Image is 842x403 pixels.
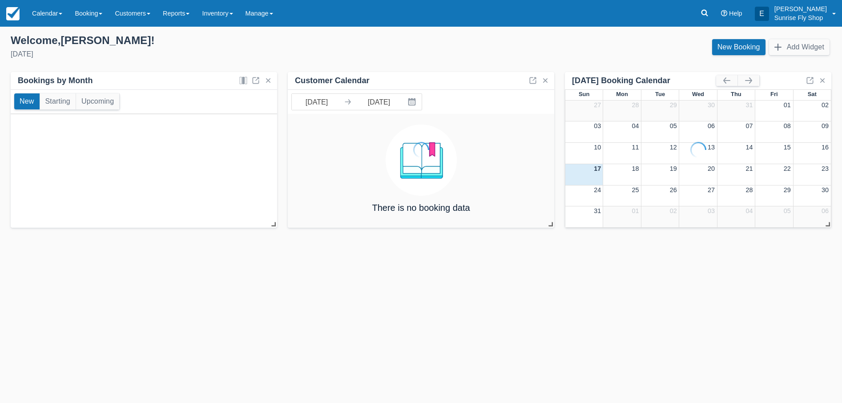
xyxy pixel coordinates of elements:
a: 06 [708,122,715,129]
a: 21 [745,165,753,172]
button: New [14,93,40,109]
a: New Booking [712,39,765,55]
a: 27 [708,186,715,193]
a: 01 [784,101,791,109]
div: Welcome , [PERSON_NAME] ! [11,34,414,47]
i: Help [721,10,727,16]
button: Upcoming [76,93,119,109]
a: 08 [784,122,791,129]
a: 25 [632,186,639,193]
a: 13 [708,144,715,151]
img: checkfront-main-nav-mini-logo.png [6,7,20,20]
a: 28 [632,101,639,109]
a: 16 [822,144,829,151]
a: 29 [670,101,677,109]
a: 27 [594,101,601,109]
a: 26 [670,186,677,193]
p: [PERSON_NAME] [774,4,827,13]
div: E [755,7,769,21]
a: 04 [632,122,639,129]
a: 02 [670,207,677,214]
a: 30 [708,101,715,109]
a: 20 [708,165,715,172]
a: 05 [784,207,791,214]
a: 22 [784,165,791,172]
a: 15 [784,144,791,151]
a: 29 [784,186,791,193]
a: 30 [822,186,829,193]
a: 05 [670,122,677,129]
a: 10 [594,144,601,151]
a: 04 [745,207,753,214]
a: 06 [822,207,829,214]
a: 18 [632,165,639,172]
a: 07 [745,122,753,129]
a: 23 [822,165,829,172]
div: Bookings by Month [18,76,93,86]
a: 09 [822,122,829,129]
a: 11 [632,144,639,151]
a: 01 [632,207,639,214]
p: Sunrise Fly Shop [774,13,827,22]
a: 14 [745,144,753,151]
a: 12 [670,144,677,151]
button: Starting [40,93,76,109]
div: [DATE] [11,49,414,60]
a: 31 [594,207,601,214]
span: Help [729,10,742,17]
a: 02 [822,101,829,109]
a: 31 [745,101,753,109]
a: 19 [670,165,677,172]
a: 24 [594,186,601,193]
a: 28 [745,186,753,193]
a: 03 [594,122,601,129]
a: 03 [708,207,715,214]
button: Add Widget [769,39,830,55]
a: 17 [594,165,601,172]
